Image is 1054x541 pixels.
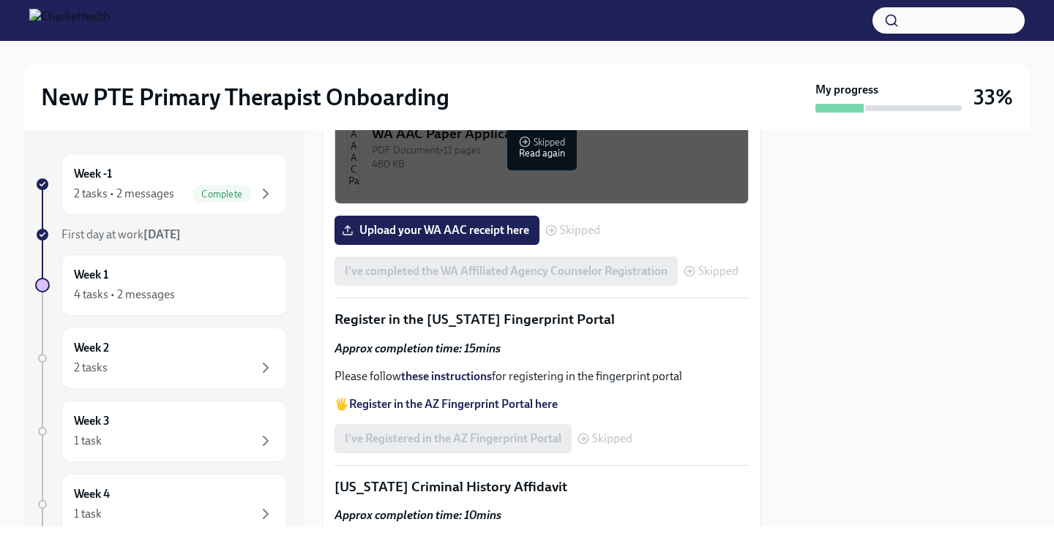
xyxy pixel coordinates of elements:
h6: Week 2 [74,340,109,356]
label: Upload your WA AAC receipt here [334,216,539,245]
div: 4 tasks • 2 messages [74,287,175,303]
div: WA AAC Paper Application [372,124,736,143]
h6: Week 3 [74,413,110,429]
a: First day at work[DATE] [35,227,287,243]
a: Week 31 task [35,401,287,462]
div: 480 KB [372,157,736,171]
h3: 33% [973,84,1013,110]
div: 2 tasks • 2 messages [74,186,174,202]
img: CharlieHealth [29,9,111,32]
div: 1 task [74,506,102,522]
span: Complete [193,189,251,200]
p: 🖐️ [334,396,749,412]
a: Week 14 tasks • 2 messages [35,254,287,316]
h2: New PTE Primary Therapist Onboarding [41,83,449,112]
div: 1 task [74,433,102,449]
h6: Week -1 [74,166,112,182]
strong: My progress [815,82,878,98]
strong: Approx completion time: 10mins [334,508,501,522]
strong: Approx completion time: 15mins [334,341,501,355]
h6: Week 4 [74,486,110,502]
button: WA AAC Paper ApplicationPDF Document•11 pages480 KBSkippedRead again [334,91,749,204]
p: Register in the [US_STATE] Fingerprint Portal [334,310,749,329]
span: Upload your WA AAC receipt here [345,223,529,238]
a: these instructions [401,369,492,383]
span: Skipped [560,224,600,236]
div: 2 tasks [74,360,108,376]
span: First day at work [61,227,181,241]
p: [US_STATE] Criminal History Affidavit [334,477,749,496]
img: WA AAC Paper Application [347,104,360,192]
strong: [DATE] [143,227,181,241]
span: Skipped [698,265,739,277]
a: Week 41 task [35,474,287,535]
p: Please follow for registering in the fingerprint portal [334,368,749,385]
a: Week 22 tasks [35,328,287,389]
a: Register in the AZ Fingerprint Portal here [349,397,558,411]
h6: Week 1 [74,267,108,283]
div: PDF Document • 11 pages [372,143,736,157]
a: Week -12 tasks • 2 messagesComplete [35,154,287,215]
span: Skipped [592,433,632,444]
